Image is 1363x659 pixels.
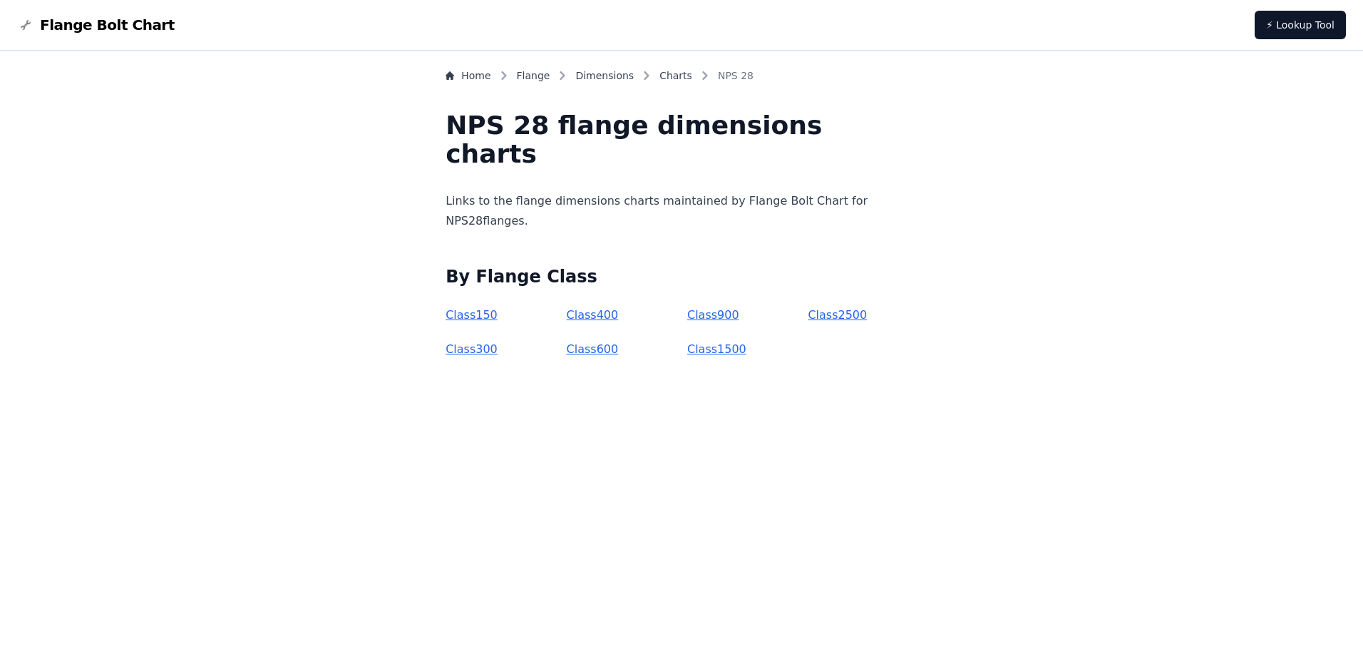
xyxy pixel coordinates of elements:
p: Links to the flange dimensions charts maintained by Flange Bolt Chart for NPS 28 flanges. [446,191,917,231]
a: Class900 [687,308,739,322]
a: Charts [659,68,692,83]
a: Home [446,68,490,83]
a: Flange [517,68,550,83]
a: Class150 [446,308,498,322]
a: Class300 [446,342,498,356]
span: Flange Bolt Chart [40,15,175,35]
a: Flange Bolt Chart LogoFlange Bolt Chart [17,15,175,35]
a: Class2500 [808,308,867,322]
h2: By Flange Class [446,265,917,288]
a: ⚡ Lookup Tool [1255,11,1346,39]
nav: Breadcrumb [446,68,917,88]
a: Class400 [567,308,619,322]
img: Flange Bolt Chart Logo [17,16,34,34]
span: NPS 28 [718,68,753,83]
a: Class1500 [687,342,746,356]
a: Class600 [567,342,619,356]
a: Dimensions [575,68,634,83]
h1: NPS 28 flange dimensions charts [446,111,917,168]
